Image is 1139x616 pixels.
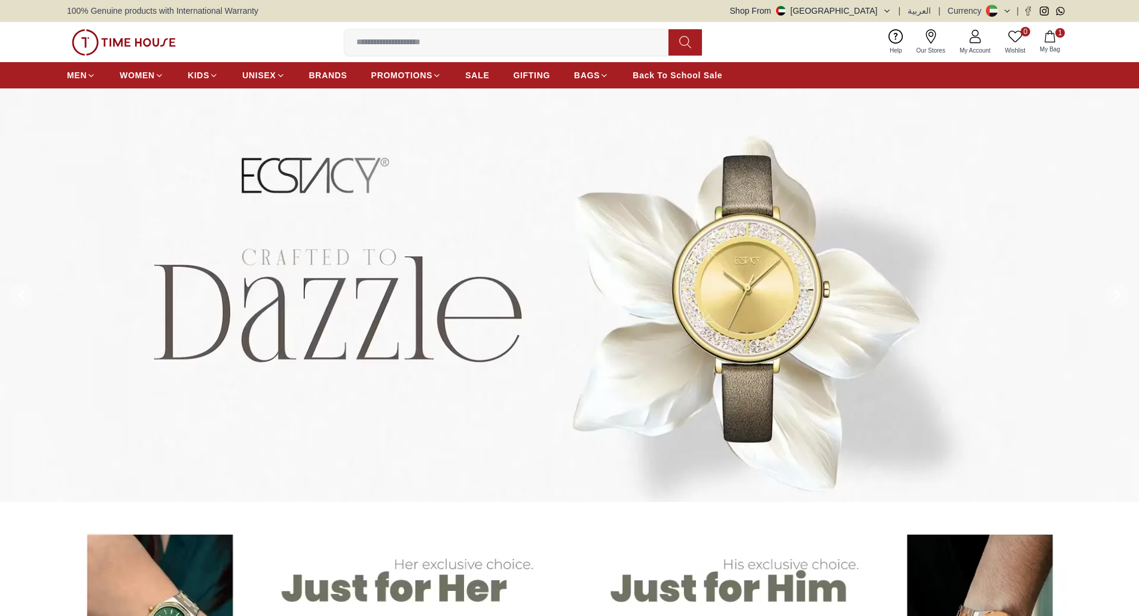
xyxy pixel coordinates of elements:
button: Shop From[GEOGRAPHIC_DATA] [730,5,891,17]
div: Currency [948,5,987,17]
span: UNISEX [242,69,276,81]
span: | [1016,5,1019,17]
a: Our Stores [909,27,952,57]
a: MEN [67,65,96,86]
span: MEN [67,69,87,81]
a: Help [883,27,909,57]
a: GIFTING [513,65,550,86]
span: 100% Genuine products with International Warranty [67,5,258,17]
span: Back To School Sale [633,69,722,81]
a: UNISEX [242,65,285,86]
a: Instagram [1040,7,1049,16]
span: Wishlist [1000,46,1030,55]
span: My Bag [1035,45,1065,54]
a: Whatsapp [1056,7,1065,16]
span: | [899,5,901,17]
a: SALE [465,65,489,86]
a: Facebook [1024,7,1033,16]
span: My Account [955,46,996,55]
span: SALE [465,69,489,81]
a: BAGS [574,65,609,86]
span: BAGS [574,69,600,81]
span: BRANDS [309,69,347,81]
a: BRANDS [309,65,347,86]
img: United Arab Emirates [776,6,786,16]
a: Back To School Sale [633,65,722,86]
span: | [938,5,940,17]
span: PROMOTIONS [371,69,433,81]
span: Our Stores [912,46,950,55]
button: العربية [908,5,931,17]
span: 0 [1021,27,1030,36]
button: 1My Bag [1033,28,1067,56]
span: 1 [1055,28,1065,38]
a: PROMOTIONS [371,65,442,86]
span: KIDS [188,69,209,81]
a: KIDS [188,65,218,86]
a: WOMEN [120,65,164,86]
span: Help [885,46,907,55]
a: 0Wishlist [998,27,1033,57]
img: ... [72,29,176,56]
span: WOMEN [120,69,155,81]
span: GIFTING [513,69,550,81]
